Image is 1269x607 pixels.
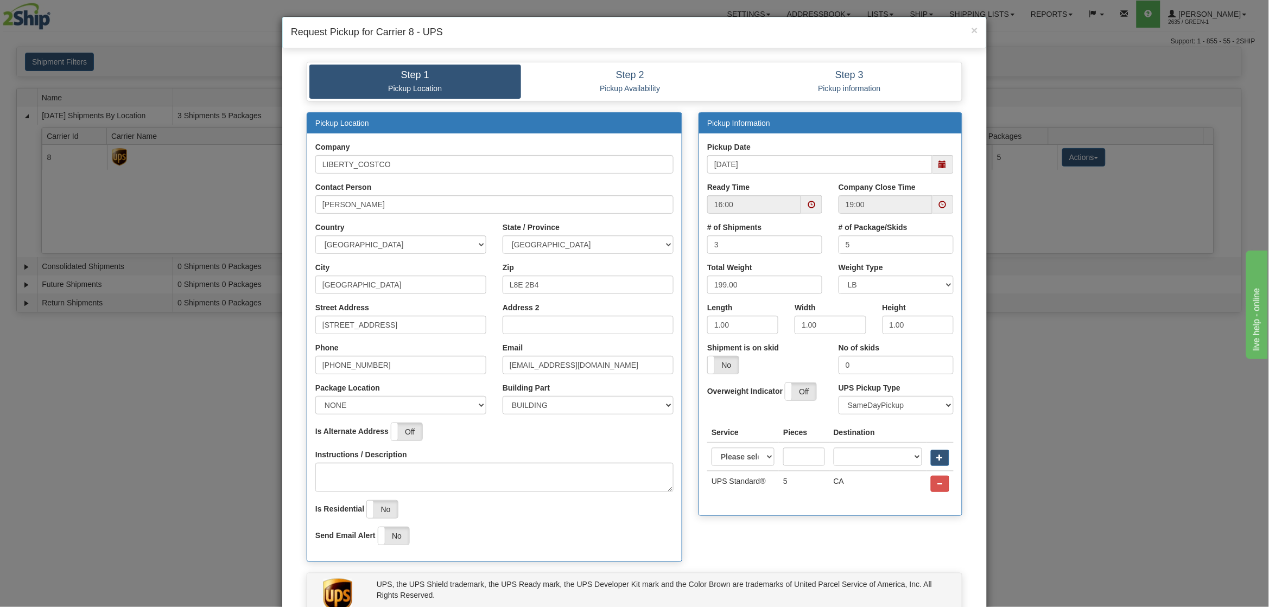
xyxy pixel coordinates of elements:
td: 5 [779,471,829,496]
label: No [708,356,739,374]
a: Step 2 Pickup Availability [521,65,740,99]
div: live help - online [8,7,100,20]
a: Step 1 Pickup Location [309,65,521,99]
label: Country [315,222,345,233]
label: Street Address [315,302,369,313]
label: Is Residential [315,503,364,514]
label: Off [391,423,422,440]
label: Total Weight [707,262,752,273]
p: Pickup Location [318,84,513,93]
label: Height [883,302,906,313]
h4: Request Pickup for Carrier 8 - UPS [291,25,978,40]
iframe: chat widget [1244,248,1268,359]
label: Shipment is on skid [707,342,779,353]
h4: Step 3 [747,70,951,81]
label: Email [503,342,523,353]
th: Service [707,423,779,443]
label: Zip [503,262,514,273]
div: UPS, the UPS Shield trademark, the UPS Ready mark, the UPS Developer Kit mark and the Color Brown... [369,579,954,600]
label: Length [707,302,733,313]
label: Ready Time [707,182,750,193]
label: # of Shipments [707,222,762,233]
a: Step 3 Pickup information [739,65,960,99]
label: Company Close Time [839,182,916,193]
label: Is Alternate Address [315,426,389,437]
label: Building Part [503,382,550,393]
td: UPS Standard® [707,471,779,496]
label: Send Email Alert [315,530,376,541]
label: Overweight Indicator [707,386,783,397]
label: State / Province [503,222,560,233]
label: City [315,262,329,273]
span: × [972,24,978,36]
label: No [367,501,398,518]
th: Pieces [779,423,829,443]
a: Pickup Information [707,119,770,127]
label: Instructions / Description [315,449,407,460]
label: Pickup Date [707,142,751,152]
label: Contact Person [315,182,371,193]
label: Off [785,383,816,400]
p: Pickup Availability [529,84,732,93]
p: Pickup information [747,84,951,93]
td: CA [829,471,927,496]
label: # of Package/Skids [839,222,908,233]
a: Pickup Location [315,119,369,127]
h4: Step 1 [318,70,513,81]
label: No [378,527,409,545]
h4: Step 2 [529,70,732,81]
label: UPS Pickup Type [839,382,900,393]
label: Phone [315,342,339,353]
label: Package Location [315,382,380,393]
th: Destination [829,423,927,443]
label: Address 2 [503,302,540,313]
label: Width [795,302,816,313]
button: Close [972,24,978,36]
label: Weight Type [839,262,883,273]
label: Company [315,142,350,152]
label: No of skids [839,342,879,353]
